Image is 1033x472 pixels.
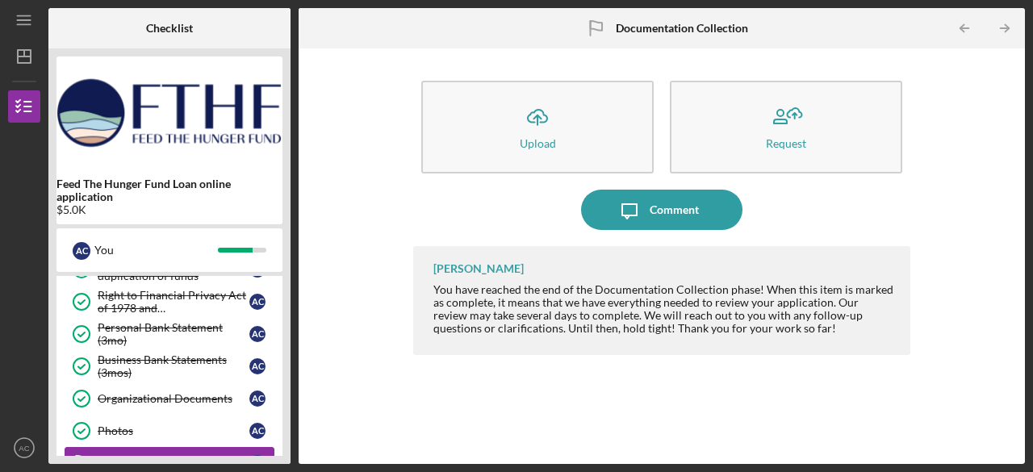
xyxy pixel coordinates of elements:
div: You [94,236,218,264]
a: Personal Bank Statement (3mo)AC [65,318,274,350]
button: Request [670,81,902,173]
img: Product logo [56,65,282,161]
button: Upload [421,81,654,173]
div: Request [766,137,806,149]
div: A C [249,423,266,439]
div: A C [249,326,266,342]
a: Business Bank Statements (3mos)AC [65,350,274,382]
div: Comment [650,190,699,230]
div: A C [249,391,266,407]
b: Checklist [146,22,193,35]
div: [PERSON_NAME] [433,262,524,275]
div: Right to Financial Privacy Act of 1978 and Acknowledgement [98,289,249,315]
button: AC [8,432,40,464]
a: PhotosAC [65,415,274,447]
div: A C [249,455,266,471]
div: Personal Bank Statement (3mo) [98,321,249,347]
a: Right to Financial Privacy Act of 1978 and AcknowledgementAC [65,286,274,318]
div: Upload [520,137,556,149]
div: A C [73,242,90,260]
b: Feed The Hunger Fund Loan online application [56,178,282,203]
button: Comment [581,190,742,230]
div: Photos [98,424,249,437]
text: AC [19,444,29,453]
a: Organizational DocumentsAC [65,382,274,415]
div: Organizational Documents [98,392,249,405]
div: A C [249,294,266,310]
div: You have reached the end of the Documentation Collection phase! When this item is marked as compl... [433,283,894,335]
b: Documentation Collection [616,22,748,35]
div: $5.0K [56,203,282,216]
div: A C [249,358,266,374]
div: Business Bank Statements (3mos) [98,353,249,379]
